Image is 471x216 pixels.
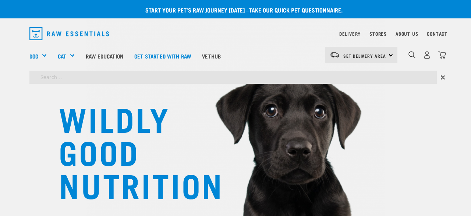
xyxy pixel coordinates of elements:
img: Raw Essentials Logo [29,27,109,40]
a: Get started with Raw [129,41,196,71]
a: Contact [427,32,447,35]
a: Vethub [196,41,226,71]
span: Set Delivery Area [343,54,386,57]
a: take our quick pet questionnaire. [249,8,343,11]
img: home-icon@2x.png [438,51,446,59]
img: van-moving.png [330,52,340,58]
a: Dog [29,52,38,60]
span: × [440,71,445,84]
input: Search... [29,71,437,84]
a: Delivery [339,32,361,35]
nav: dropdown navigation [24,24,447,43]
a: Cat [58,52,66,60]
a: About Us [396,32,418,35]
a: Raw Education [80,41,129,71]
img: user.png [423,51,431,59]
iframe: Intercom live chat [446,191,464,209]
img: home-icon-1@2x.png [408,51,415,58]
a: Stores [369,32,387,35]
h1: WILDLY GOOD NUTRITION [59,101,206,201]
